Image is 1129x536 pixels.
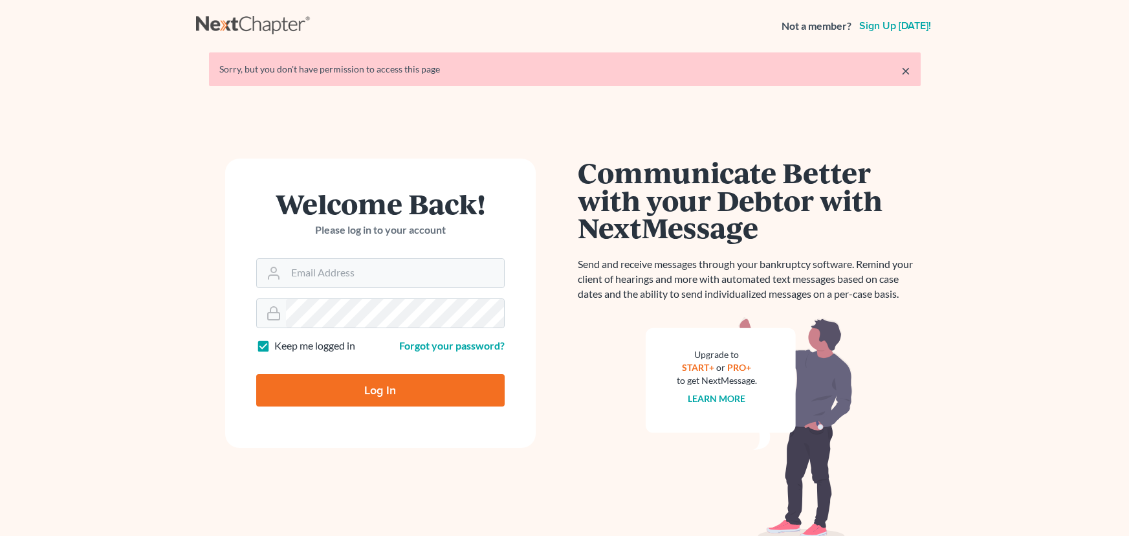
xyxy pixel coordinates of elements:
div: Upgrade to [677,348,757,361]
a: Forgot your password? [399,339,505,352]
p: Send and receive messages through your bankruptcy software. Remind your client of hearings and mo... [578,257,921,302]
input: Email Address [286,259,504,287]
a: START+ [682,362,714,373]
div: Sorry, but you don't have permission to access this page [219,63,910,76]
span: or [716,362,725,373]
label: Keep me logged in [274,339,355,353]
h1: Welcome Back! [256,190,505,218]
a: Sign up [DATE]! [857,21,934,31]
a: PRO+ [727,362,751,373]
strong: Not a member? [782,19,851,34]
p: Please log in to your account [256,223,505,238]
a: × [901,63,910,78]
h1: Communicate Better with your Debtor with NextMessage [578,159,921,241]
div: to get NextMessage. [677,374,757,387]
input: Log In [256,374,505,407]
a: Learn more [688,393,745,404]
